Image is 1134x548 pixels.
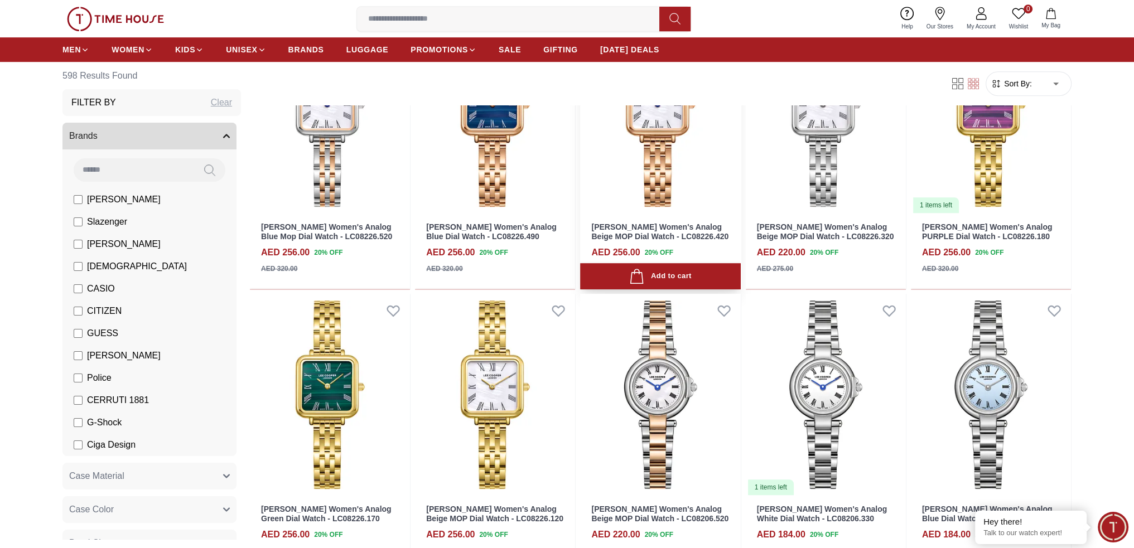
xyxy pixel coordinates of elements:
[499,40,521,60] a: SALE
[962,22,1000,31] span: My Account
[226,44,257,55] span: UNISEX
[1024,4,1032,13] span: 0
[748,479,794,495] div: 1 items left
[911,11,1071,214] img: Lee Cooper Women's Analog PURPLE Dial Watch - LC08226.180
[645,248,673,258] span: 20 % OFF
[1037,21,1065,30] span: My Bag
[415,294,575,496] a: Lee Cooper Women's Analog Beige MOP Dial Watch - LC08226.120
[591,505,728,523] a: [PERSON_NAME] Women's Analog Beige MOP Dial Watch - LC08206.520
[645,530,673,540] span: 20 % OFF
[87,327,118,340] span: GUESS
[87,416,122,429] span: G-Shock
[87,394,149,407] span: CERRUTI 1881
[87,260,187,273] span: [DEMOGRAPHIC_DATA]
[757,528,805,541] h4: AED 184.00
[250,294,410,496] img: Lee Cooper Women's Analog Green Dial Watch - LC08226.170
[600,44,659,55] span: [DATE] DEALS
[922,22,958,31] span: Our Stores
[74,374,83,382] input: Police
[810,248,838,258] span: 20 % OFF
[69,503,114,516] span: Case Color
[922,505,1053,523] a: [PERSON_NAME] Women's Analog Blue Dial Watch - LC08206.300
[580,11,740,214] img: Lee Cooper Women's Analog Beige MOP Dial Watch - LC08226.420
[411,44,468,55] span: PROMOTIONS
[74,351,83,360] input: [PERSON_NAME]
[62,123,237,149] button: Brands
[250,11,410,214] img: Lee Cooper Women's Analog Blue Mop Dial Watch - LC08226.520
[74,329,83,338] input: GUESS
[261,246,310,259] h4: AED 256.00
[87,438,136,452] span: Ciga Design
[74,240,83,249] input: [PERSON_NAME]
[1005,22,1032,31] span: Wishlist
[87,371,112,385] span: Police
[757,246,805,259] h4: AED 220.00
[543,40,578,60] a: GIFTING
[62,496,237,523] button: Case Color
[87,349,161,362] span: [PERSON_NAME]
[314,248,342,258] span: 20 % OFF
[62,44,81,55] span: MEN
[975,248,1003,258] span: 20 % OFF
[922,222,1053,241] a: [PERSON_NAME] Women's Analog PURPLE Dial Watch - LC08226.180
[983,516,1078,527] div: Hey there!
[87,282,115,295] span: CASIO
[87,215,127,229] span: Slazenger
[211,96,232,109] div: Clear
[411,40,476,60] a: PROMOTIONS
[983,528,1078,538] p: Talk to our watch expert!
[895,4,920,33] a: Help
[288,40,324,60] a: BRANDS
[580,294,740,496] img: Lee Cooper Women's Analog Beige MOP Dial Watch - LC08206.520
[479,530,508,540] span: 20 % OFF
[1035,6,1067,32] button: My Bag
[897,22,918,31] span: Help
[87,304,122,318] span: CITIZEN
[74,284,83,293] input: CASIO
[591,528,640,541] h4: AED 220.00
[415,11,575,214] a: Lee Cooper Women's Analog Blue Dial Watch - LC08226.490
[74,217,83,226] input: Slazenger
[911,294,1071,496] img: Lee Cooper Women's Analog Blue Dial Watch - LC08206.300
[1098,512,1128,542] div: Chat Widget
[629,269,691,284] div: Add to cart
[913,197,959,213] div: 1 items left
[288,44,324,55] span: BRANDS
[911,11,1071,214] a: Lee Cooper Women's Analog PURPLE Dial Watch - LC08226.1801 items left
[426,528,475,541] h4: AED 256.00
[226,40,266,60] a: UNISEX
[757,264,793,274] div: AED 275.00
[991,78,1032,89] button: Sort By:
[346,40,389,60] a: LUGGAGE
[543,44,578,55] span: GIFTING
[479,248,508,258] span: 20 % OFF
[922,528,971,541] h4: AED 184.00
[112,44,144,55] span: WOMEN
[87,237,161,251] span: [PERSON_NAME]
[426,246,475,259] h4: AED 256.00
[746,11,906,214] img: Lee Cooper Women's Analog Beige MOP Dial Watch - LC08226.320
[922,264,958,274] div: AED 320.00
[74,262,83,271] input: [DEMOGRAPHIC_DATA]
[810,530,838,540] span: 20 % OFF
[591,246,640,259] h4: AED 256.00
[746,294,906,496] img: Lee Cooper Women's Analog White Dial Watch - LC08206.330
[746,294,906,496] a: Lee Cooper Women's Analog White Dial Watch - LC08206.3301 items left
[87,193,161,206] span: [PERSON_NAME]
[757,222,894,241] a: [PERSON_NAME] Women's Analog Beige MOP Dial Watch - LC08226.320
[757,505,887,523] a: [PERSON_NAME] Women's Analog White Dial Watch - LC08206.330
[62,40,89,60] a: MEN
[62,463,237,489] button: Case Material
[71,96,116,109] h3: Filter By
[175,44,195,55] span: KIDS
[261,505,392,523] a: [PERSON_NAME] Women's Analog Green Dial Watch - LC08226.170
[69,129,98,143] span: Brands
[499,44,521,55] span: SALE
[261,528,310,541] h4: AED 256.00
[261,222,392,241] a: [PERSON_NAME] Women's Analog Blue Mop Dial Watch - LC08226.520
